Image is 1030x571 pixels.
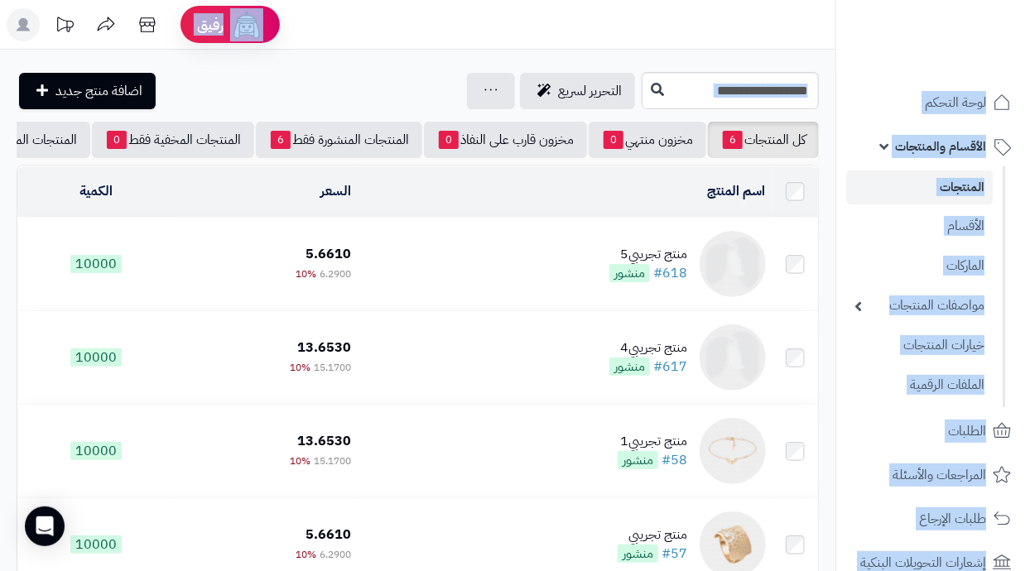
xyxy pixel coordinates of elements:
[653,263,687,283] a: #618
[723,131,743,149] span: 6
[609,338,687,357] div: منتج تجريبي4
[700,324,766,391] img: منتج تجريبي4
[70,442,122,460] span: 10000
[320,181,351,201] a: السعر
[846,328,993,363] a: خيارات المنتجات
[70,348,122,367] span: 10000
[846,367,993,403] a: الملفات الرقمية
[306,525,351,545] span: 5.6610
[893,463,986,487] span: المراجعات والأسئلة
[925,91,986,114] span: لوحة التحكم
[846,499,1020,539] a: طلبات الإرجاع
[314,453,351,468] span: 15.1700
[25,506,65,546] div: Open Intercom Messenger
[700,418,766,484] img: منتج تجريبي1
[424,122,587,158] a: مخزون قارب على النفاذ0
[306,244,351,264] span: 5.6610
[662,450,687,470] a: #58
[708,122,819,158] a: كل المنتجات6
[846,209,993,244] a: الأقسام
[618,432,687,451] div: منتج تجريبي1
[653,357,687,377] a: #617
[92,122,254,158] a: المنتجات المخفية فقط0
[895,135,986,158] span: الأقسام والمنتجات
[609,357,650,376] span: منشور
[70,535,122,554] span: 10000
[846,83,1020,122] a: لوحة التحكم
[79,181,113,201] a: الكمية
[290,360,310,375] span: 10%
[439,131,459,149] span: 0
[297,431,351,451] span: 13.6530
[618,525,687,545] div: منتج تجريبي
[296,547,316,562] span: 10%
[19,73,156,109] a: اضافة منتج جديد
[44,8,85,46] a: تحديثات المنصة
[609,264,650,282] span: منشور
[271,131,291,149] span: 6
[662,544,687,564] a: #57
[296,266,316,281] span: 10%
[55,81,142,101] span: اضافة منتج جديد
[700,231,766,297] img: منتج تجريبي5
[320,266,351,281] span: 6.2900
[917,32,1014,67] img: logo-2.png
[314,360,351,375] span: 15.1700
[948,420,986,443] span: الطلبات
[520,73,635,109] a: التحرير لسريع
[256,122,422,158] a: المنتجات المنشورة فقط6
[846,455,1020,495] a: المراجعات والأسئلة
[846,170,993,204] a: المنتجات
[604,131,623,149] span: 0
[107,131,127,149] span: 0
[846,411,1020,451] a: الطلبات
[707,181,766,201] a: اسم المنتج
[609,245,687,264] div: منتج تجريبي5
[589,122,706,158] a: مخزون منتهي0
[290,453,310,468] span: 10%
[618,451,658,469] span: منشور
[846,288,993,324] a: مواصفات المنتجات
[846,248,993,284] a: الماركات
[70,255,122,273] span: 10000
[297,338,351,357] span: 13.6530
[320,547,351,562] span: 6.2900
[558,81,622,101] span: التحرير لسريع
[197,15,224,35] span: رفيق
[919,507,986,530] span: طلبات الإرجاع
[618,545,658,563] span: منشور
[230,8,263,41] img: ai-face.png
